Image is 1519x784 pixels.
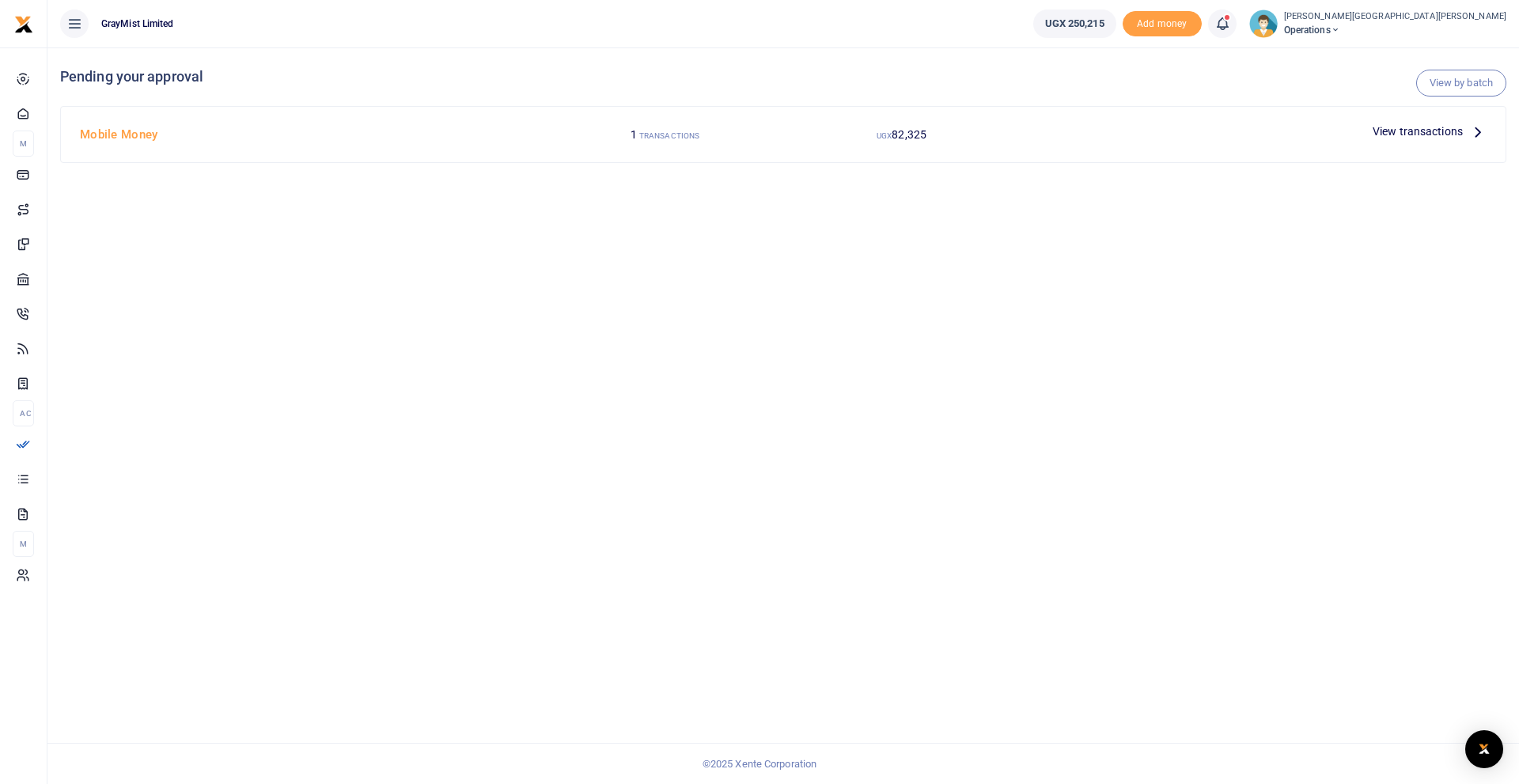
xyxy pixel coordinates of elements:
[1123,17,1202,28] a: Add money
[95,17,180,31] span: GrayMist Limited
[13,131,34,157] li: M
[1249,9,1506,38] a: profile-user [PERSON_NAME][GEOGRAPHIC_DATA][PERSON_NAME] Operations
[1123,11,1202,37] span: Add money
[80,126,540,143] h4: Mobile Money
[1284,23,1506,37] span: Operations
[1249,9,1278,38] img: profile-user
[639,131,699,140] small: TRANSACTIONS
[13,400,34,426] li: Ac
[1284,10,1506,24] small: [PERSON_NAME][GEOGRAPHIC_DATA][PERSON_NAME]
[60,68,1506,85] h4: Pending your approval
[13,531,34,557] li: M
[1033,9,1116,38] a: UGX 250,215
[14,17,33,29] a: logo-small logo-large logo-large
[1465,730,1503,768] div: Open Intercom Messenger
[14,15,33,34] img: logo-small
[1027,9,1123,38] li: Wallet ballance
[1045,16,1104,32] span: UGX 250,215
[631,128,637,141] span: 1
[1373,123,1463,140] span: View transactions
[1416,70,1506,97] a: View by batch
[1123,11,1202,37] li: Toup your wallet
[877,131,892,140] small: UGX
[892,128,926,141] span: 82,325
